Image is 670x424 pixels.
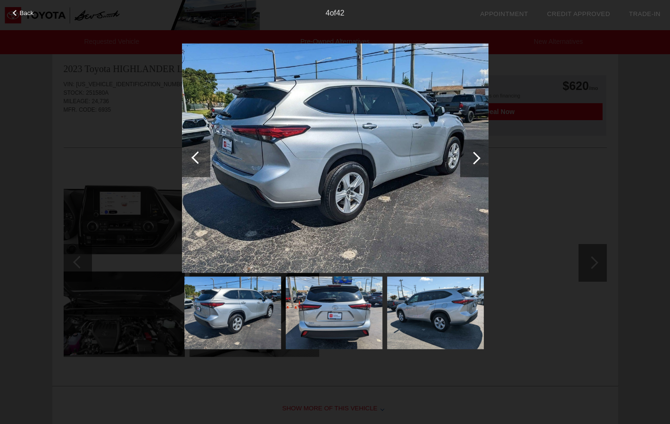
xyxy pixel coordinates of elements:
[480,10,528,17] a: Appointment
[336,9,345,17] span: 42
[629,10,661,17] a: Trade-In
[184,277,281,349] img: 4.jpg
[325,9,330,17] span: 4
[286,277,382,349] img: 5.jpg
[547,10,610,17] a: Credit Approved
[182,43,488,273] img: 4.jpg
[20,9,34,16] span: Back
[387,277,484,349] img: 6.jpg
